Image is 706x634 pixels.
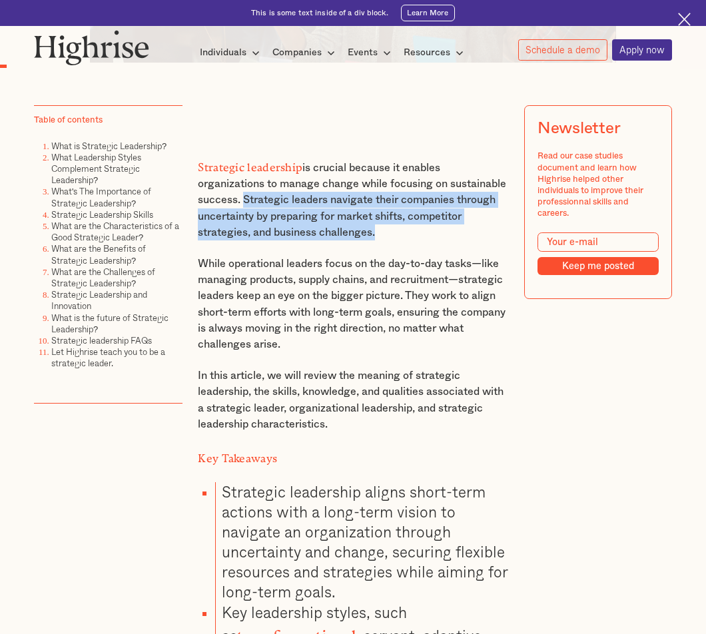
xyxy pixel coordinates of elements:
[198,452,277,459] strong: Key Takeaways
[537,119,621,138] div: Newsletter
[34,370,182,381] p: ‍
[51,139,167,153] a: What is Strategic Leadership?
[518,39,607,61] a: Schedule a demo
[348,45,378,61] div: Events
[678,13,691,25] img: Cross icon
[51,219,179,244] a: What are the Characteristics of a Good Strategic Leader?
[404,45,450,61] div: Resources
[200,45,246,61] div: Individuals
[51,288,147,312] a: Strategic Leadership and Innovation
[348,45,395,61] div: Events
[51,265,155,290] a: What are the Challenges of Strategic Leadership?
[51,151,141,186] a: What Leadership Styles Complement Strategic Leadership?
[404,45,468,61] div: Resources
[215,482,508,603] li: Strategic leadership aligns short-term actions with a long-term vision to navigate an organizatio...
[51,345,165,370] a: Let Highrise teach you to be a strategic leader.
[537,151,659,219] div: Read our case studies document and learn how Highrise helped other individuals to improve their p...
[612,39,672,61] a: Apply now
[51,184,151,209] a: What's The Importance of Strategic Leadership?
[51,208,153,221] a: Strategic Leadership Skills
[198,256,508,353] p: While operational leaders focus on the day-to-day tasks—like managing products, supply chains, an...
[272,45,339,61] div: Companies
[34,30,149,65] img: Highrise logo
[198,161,302,168] strong: Strategic leadership
[537,257,659,275] input: Keep me posted
[200,45,264,61] div: Individuals
[51,334,152,347] a: Strategic leadership FAQs
[51,242,146,266] a: What are the Benefits of Strategic Leadership?
[198,368,508,432] p: In this article, we will review the meaning of strategic leadership, the skills, knowledge, and q...
[34,115,103,126] div: Table of contents
[51,311,169,336] a: What is the future of Strategic Leadership?
[537,232,659,252] input: Your e-mail
[198,157,508,240] p: is crucial because it enables organizations to manage change while focusing on sustainable succes...
[272,45,322,61] div: Companies
[401,5,455,21] a: Learn More
[251,8,388,18] div: This is some text inside of a div block.
[537,232,659,275] form: Modal Form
